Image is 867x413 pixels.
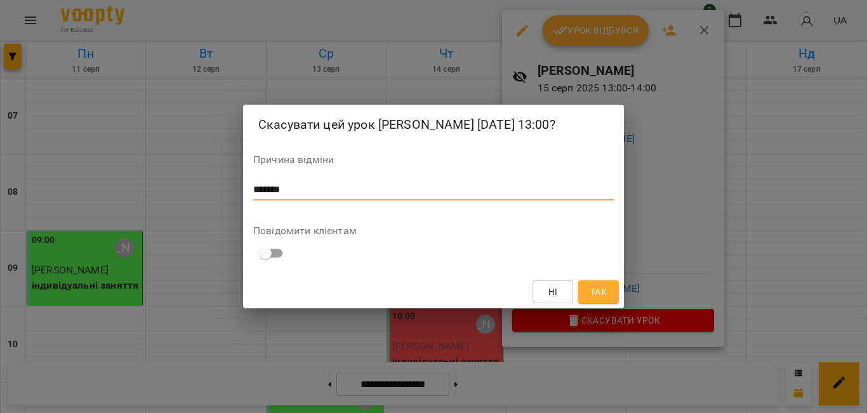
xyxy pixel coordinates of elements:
button: Ні [533,280,573,303]
button: Так [578,280,619,303]
label: Причина відміни [253,155,614,165]
span: Так [590,284,607,299]
h2: Скасувати цей урок [PERSON_NAME] [DATE] 13:00? [258,115,609,134]
label: Повідомити клієнтам [253,226,614,236]
span: Ні [548,284,558,299]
